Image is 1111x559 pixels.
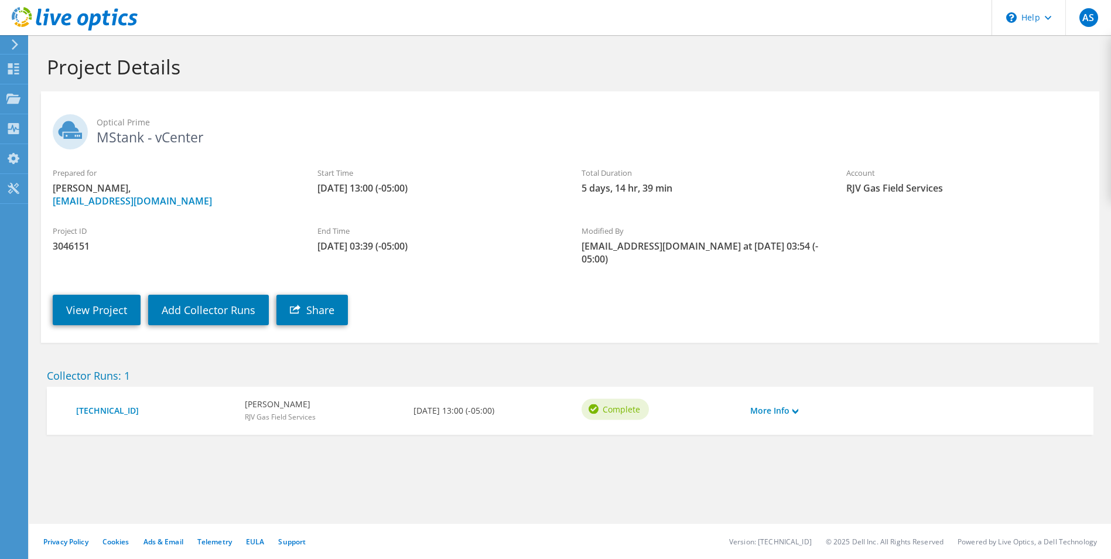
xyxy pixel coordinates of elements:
a: EULA [246,537,264,547]
h2: MStank - vCenter [53,114,1088,144]
li: Powered by Live Optics, a Dell Technology [958,537,1097,547]
label: Project ID [53,225,294,237]
label: Prepared for [53,167,294,179]
span: [DATE] 03:39 (-05:00) [317,240,559,253]
b: [PERSON_NAME] [245,398,316,411]
label: Account [846,167,1088,179]
a: More Info [750,404,798,417]
a: Support [278,537,306,547]
svg: \n [1006,12,1017,23]
h1: Project Details [47,54,1088,79]
a: Ads & Email [143,537,183,547]
span: [PERSON_NAME], [53,182,294,207]
a: [EMAIL_ADDRESS][DOMAIN_NAME] [53,195,212,207]
span: Complete [603,403,640,415]
span: AS [1079,8,1098,27]
span: RJV Gas Field Services [846,182,1088,195]
a: Telemetry [197,537,232,547]
span: [DATE] 13:00 (-05:00) [317,182,559,195]
li: © 2025 Dell Inc. All Rights Reserved [826,537,944,547]
b: [DATE] 13:00 (-05:00) [413,404,494,417]
label: Total Duration [582,167,823,179]
li: Version: [TECHNICAL_ID] [729,537,812,547]
a: View Project [53,295,141,325]
label: End Time [317,225,559,237]
span: 5 days, 14 hr, 39 min [582,182,823,195]
label: Modified By [582,225,823,237]
h2: Collector Runs: 1 [47,369,1093,382]
a: Cookies [102,537,129,547]
span: RJV Gas Field Services [245,412,316,422]
a: Privacy Policy [43,537,88,547]
a: [TECHNICAL_ID] [76,404,233,417]
span: [EMAIL_ADDRESS][DOMAIN_NAME] at [DATE] 03:54 (-05:00) [582,240,823,265]
span: 3046151 [53,240,294,253]
a: Share [276,295,348,325]
a: Add Collector Runs [148,295,269,325]
label: Start Time [317,167,559,179]
span: Optical Prime [97,116,1088,129]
